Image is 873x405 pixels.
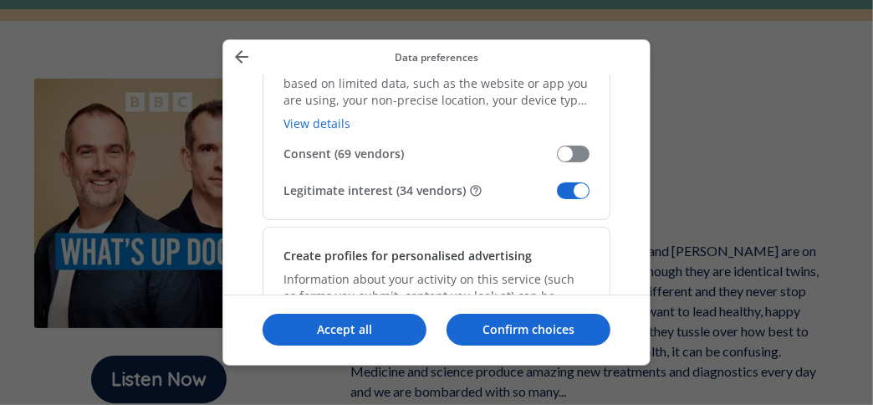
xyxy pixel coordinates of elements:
div: Manage your data [222,39,651,365]
p: Advertising presented to you on this service can be based on limited data, such as the website or... [283,59,590,109]
p: Data preferences [257,50,616,64]
span: Legitimate interest (34 vendors) [283,182,557,199]
p: Information about your activity on this service (such as forms you submit, content you look at) c... [283,271,590,321]
button: Back [227,46,257,68]
button: Some vendors are not asking for your consent, but are using your personal data on the basis of th... [469,184,482,197]
p: Confirm choices [447,321,610,338]
button: Confirm choices [447,314,610,346]
button: Accept all [263,314,426,346]
a: View details, Use limited data to select advertising [283,115,350,131]
h2: Create profiles for personalised advertising [283,248,532,264]
p: Accept all [263,321,426,338]
span: Consent (69 vendors) [283,146,557,162]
